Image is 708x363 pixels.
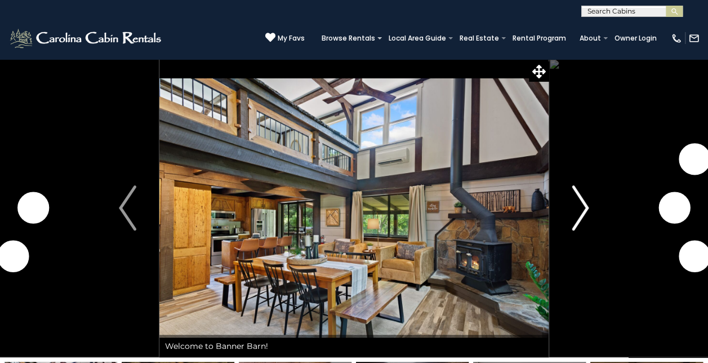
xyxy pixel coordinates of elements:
a: Local Area Guide [383,30,452,46]
img: mail-regular-white.png [688,33,700,44]
a: Rental Program [507,30,572,46]
a: My Favs [265,32,305,44]
button: Next [549,59,612,357]
span: My Favs [278,33,305,43]
img: arrow [119,185,136,231]
img: White-1-2.png [8,27,164,50]
a: Owner Login [609,30,662,46]
img: arrow [572,185,589,231]
div: Welcome to Banner Barn! [159,335,549,357]
a: Real Estate [454,30,505,46]
img: phone-regular-white.png [671,33,682,44]
a: Browse Rentals [316,30,381,46]
button: Previous [96,59,159,357]
a: About [574,30,607,46]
